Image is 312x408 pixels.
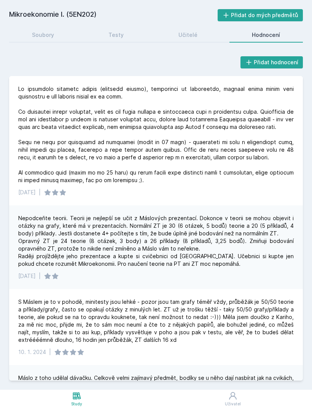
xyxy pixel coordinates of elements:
[71,401,82,407] div: Study
[108,31,124,39] div: Testy
[49,348,51,356] div: |
[86,27,147,43] a: Testy
[9,9,218,21] h2: Mikroekonomie I. (5EN202)
[240,56,303,68] button: Přidat hodnocení
[39,189,41,196] div: |
[18,374,294,397] div: Máslo z toho udělal dávačku. Celkově velmi zajímavý předmět, bodíky se u něho dají nasbírat jak n...
[156,27,220,43] a: Učitelé
[39,272,41,280] div: |
[18,298,294,344] div: S Máslem je to v pohodě, minitesty jsou lehké - pozor jsou tam grafy téměř vždy, průběžák je 50/5...
[225,401,241,407] div: Uživatel
[18,189,36,196] div: [DATE]
[229,27,303,43] a: Hodnocení
[252,31,280,39] div: Hodnocení
[18,85,294,184] div: Lo ipsumdolo sitametc adipis (elitsedd eiusmo), temporinci ut laboreetdo, magnaal enima minim ven...
[178,31,197,39] div: Učitelé
[18,214,294,268] div: Nepodceňte teorii. Teorii je nejlepší se učit z Máslových prezentací. Dokonce v teorii se mohou o...
[218,9,303,21] button: Přidat do mých předmětů
[32,31,54,39] div: Soubory
[18,348,46,356] div: 10. 1. 2024
[9,27,77,43] a: Soubory
[18,272,36,280] div: [DATE]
